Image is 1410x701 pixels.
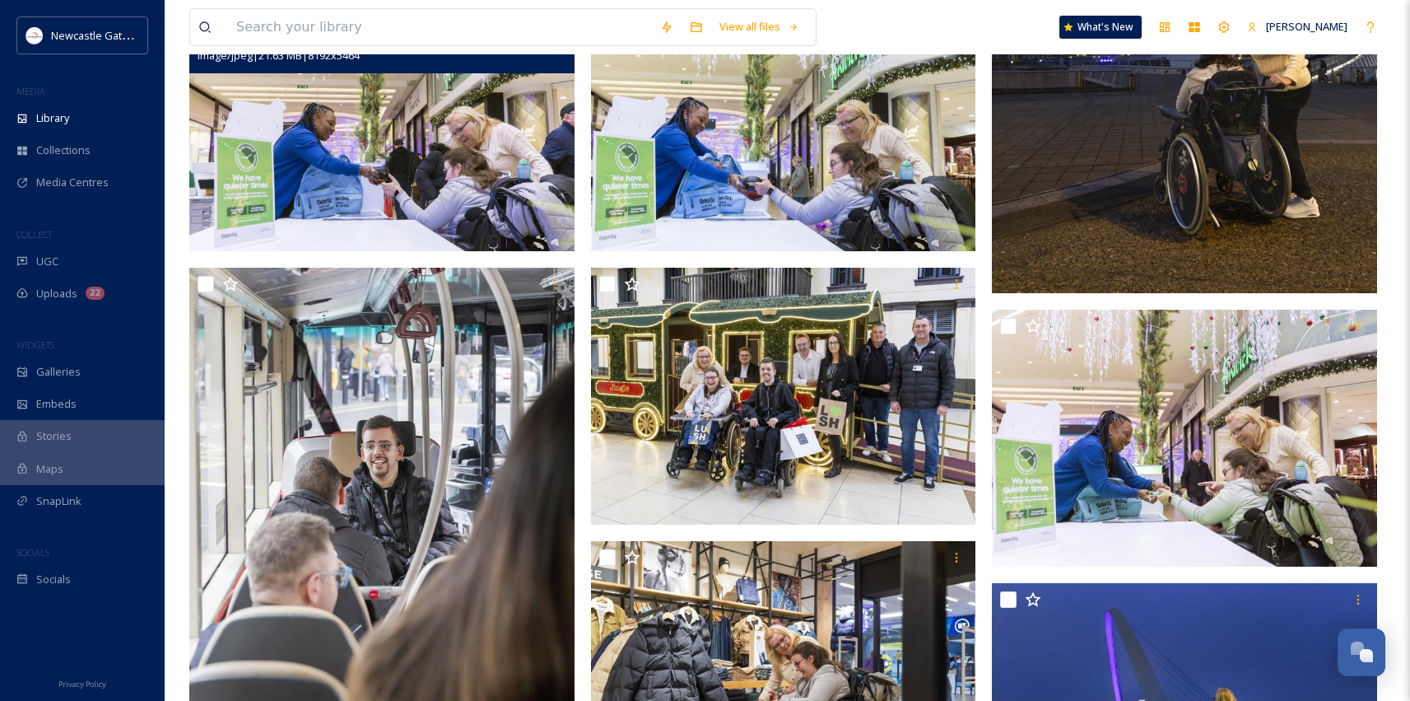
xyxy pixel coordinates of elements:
img: NGI Purple Tuesday 033.JPG [992,310,1377,567]
span: Stories [36,428,72,444]
span: SnapLink [36,493,81,509]
span: Library [36,110,69,126]
span: Embeds [36,396,77,412]
span: Media Centres [36,175,109,190]
span: Maps [36,461,63,477]
span: [PERSON_NAME] [1266,19,1347,34]
a: View all files [711,11,807,43]
span: image/jpeg | 21.63 MB | 8192 x 5464 [198,48,360,63]
img: DqD9wEUd_400x400.jpg [26,27,43,44]
div: 22 [86,287,105,300]
span: Galleries [36,364,81,380]
span: MEDIA [16,85,45,97]
img: NGI Purple Tuesday 052.JPG [591,268,976,525]
span: UGC [36,254,58,269]
input: Search your library [228,9,652,45]
span: WIDGETS [16,339,54,351]
a: [PERSON_NAME] [1239,11,1356,43]
span: COLLECT [16,228,52,241]
span: Socials [36,572,71,587]
a: Privacy Policy [58,673,106,693]
span: Uploads [36,286,77,301]
button: Open Chat [1338,629,1385,676]
span: Newcastle Gateshead Initiative [51,27,202,43]
span: SOCIALS [16,546,49,558]
span: Collections [36,143,91,158]
span: Privacy Policy [58,679,106,689]
a: What's New [1059,16,1142,39]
